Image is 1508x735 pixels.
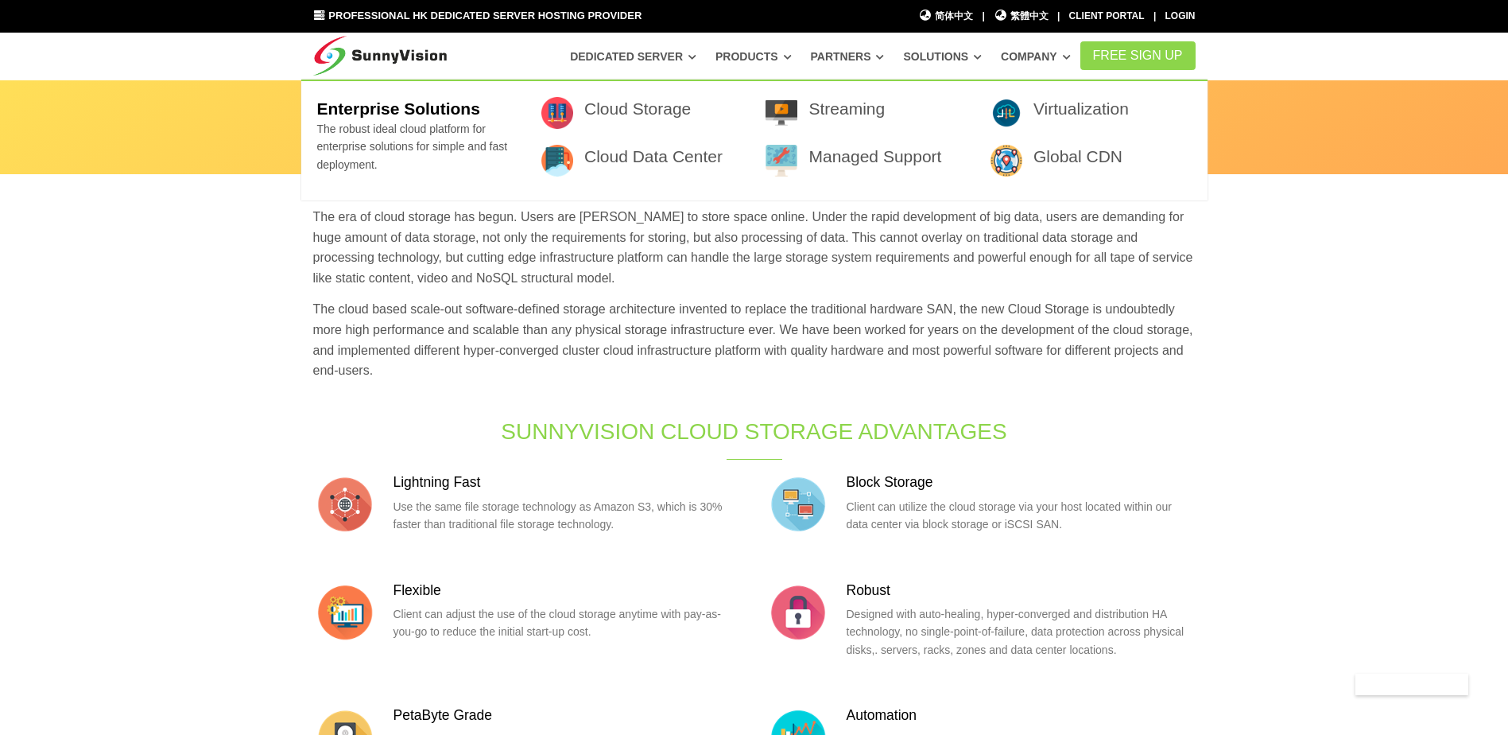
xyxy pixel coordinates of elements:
a: Cloud Data Center [584,147,723,165]
a: Solutions [903,42,982,71]
img: flat-mon-cogs.png [313,581,377,644]
p: Use the same file storage technology as Amazon S3, which is 30% faster than traditional file stor... [393,498,742,534]
img: 003-server-1.png [541,145,573,177]
a: Products [715,42,792,71]
a: Company [1001,42,1071,71]
h3: Block Storage [847,472,1196,492]
img: 007-video-player.png [766,97,797,129]
a: Login [1165,10,1196,21]
b: Enterprise Solutions [316,99,479,118]
img: 009-technical-support.png [766,145,797,177]
span: Professional HK Dedicated Server Hosting Provider [328,10,642,21]
a: Streaming [808,99,885,118]
img: 001-data.png [541,97,573,129]
p: Client can utilize the cloud storage via your host located within our data center via block stora... [847,498,1196,534]
img: flat-security.png [766,581,830,644]
a: Managed Support [808,147,941,165]
span: The robust ideal cloud platform for enterprise solutions for simple and fast deployment. [316,122,507,171]
p: The cloud based scale-out software-defined storage architecture invented to replace the tradition... [313,299,1196,380]
a: 简体中文 [919,9,974,24]
a: FREE Sign Up [1080,41,1196,70]
li: | [982,9,984,24]
h3: Robust [847,581,1196,601]
li: | [1057,9,1060,24]
h3: Lightning Fast [393,472,742,492]
h1: SunnyVision Cloud Storage Advantages [490,416,1019,447]
p: The era of cloud storage has begun. Users are [PERSON_NAME] to store space online. Under the rapi... [313,207,1196,288]
li: | [1153,9,1156,24]
a: Dedicated Server [570,42,696,71]
a: Global CDN [1033,147,1122,165]
div: Solutions [301,80,1208,200]
p: Client can adjust the use of the cloud storage anytime with pay-as-you-go to reduce the initial s... [393,605,742,641]
h3: Flexible [393,581,742,601]
a: Cloud Storage [584,99,691,118]
img: flat-internet.png [313,472,377,536]
h3: Automation [847,706,1196,725]
img: flat-cloud-in-out.png [990,97,1022,129]
a: Virtualization [1033,99,1129,118]
a: Client Portal [1069,10,1145,21]
h3: PetaByte Grade [393,706,742,725]
p: Designed with auto-healing, hyper-converged and distribution HA technology, no single-point-of-fa... [847,605,1196,659]
img: 005-location.png [990,145,1022,177]
a: 繁體中文 [994,9,1049,24]
img: flat-lan.png [766,472,830,536]
a: Partners [811,42,885,71]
